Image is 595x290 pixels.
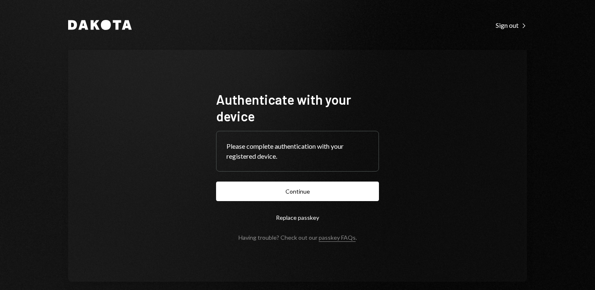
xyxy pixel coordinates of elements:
[238,234,357,241] div: Having trouble? Check out our .
[216,208,379,227] button: Replace passkey
[319,234,356,242] a: passkey FAQs
[216,91,379,124] h1: Authenticate with your device
[216,182,379,201] button: Continue
[496,20,527,29] a: Sign out
[496,21,527,29] div: Sign out
[226,141,369,161] div: Please complete authentication with your registered device.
